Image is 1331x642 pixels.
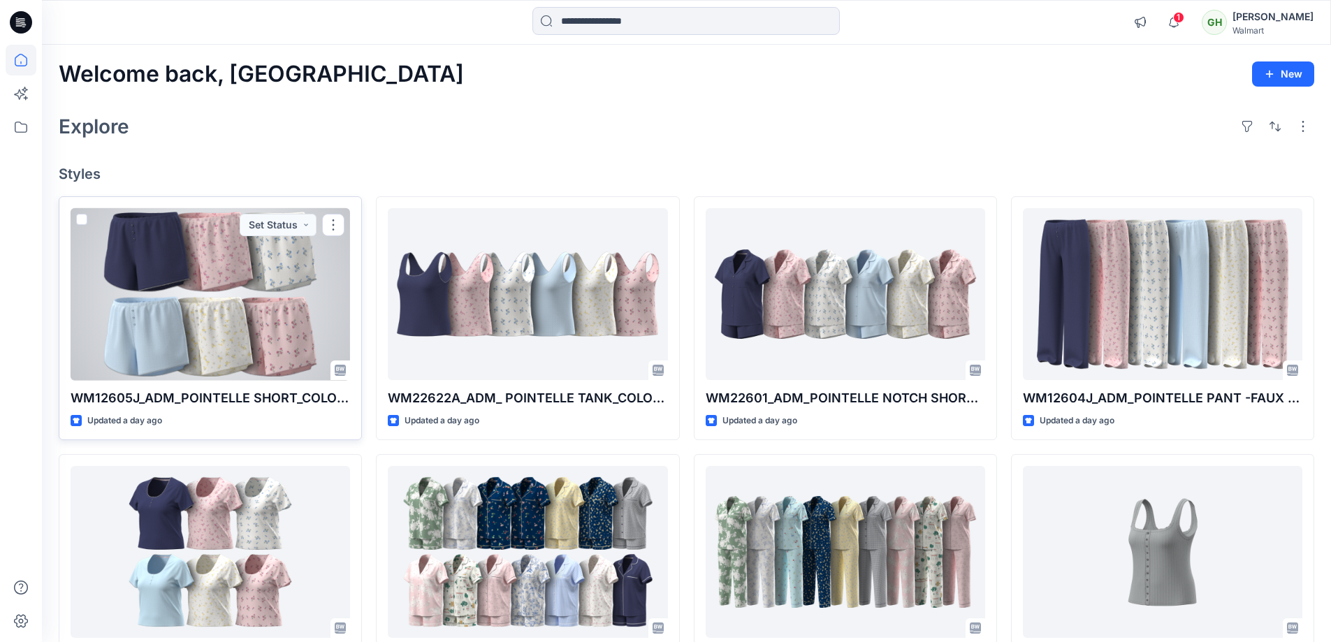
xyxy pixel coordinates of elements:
[71,466,350,639] a: WM22621A_ADM_POINTELLE HENLEY TEE_COLORWAY
[1232,25,1314,36] div: Walmart
[59,166,1314,182] h4: Styles
[388,388,667,408] p: WM22622A_ADM_ POINTELLE TANK_COLORWAY
[388,466,667,639] a: WM22219B_ADM_COLORWAY
[71,388,350,408] p: WM12605J_ADM_POINTELLE SHORT_COLORWAY
[1023,466,1302,639] a: WM32605_DEV_REV2
[87,414,162,428] p: Updated a day ago
[1202,10,1227,35] div: GH
[59,115,129,138] h2: Explore
[1252,61,1314,87] button: New
[706,208,985,381] a: WM22601_ADM_POINTELLE NOTCH SHORTIE_COLORWAY
[59,61,464,87] h2: Welcome back, [GEOGRAPHIC_DATA]
[1040,414,1114,428] p: Updated a day ago
[706,466,985,639] a: WM2081E_ADM_CROPPED NOTCH PJ SET w/ STRAIGHT HEM TOP_COLORWAY
[1173,12,1184,23] span: 1
[1023,208,1302,381] a: WM12604J_ADM_POINTELLE PANT -FAUX FLY & BUTTONS + PICOT_COLORWAY
[71,208,350,381] a: WM12605J_ADM_POINTELLE SHORT_COLORWAY
[706,388,985,408] p: WM22601_ADM_POINTELLE NOTCH SHORTIE_COLORWAY
[722,414,797,428] p: Updated a day ago
[405,414,479,428] p: Updated a day ago
[1023,388,1302,408] p: WM12604J_ADM_POINTELLE PANT -FAUX FLY & BUTTONS + PICOT_COLORWAY
[388,208,667,381] a: WM22622A_ADM_ POINTELLE TANK_COLORWAY
[1232,8,1314,25] div: [PERSON_NAME]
